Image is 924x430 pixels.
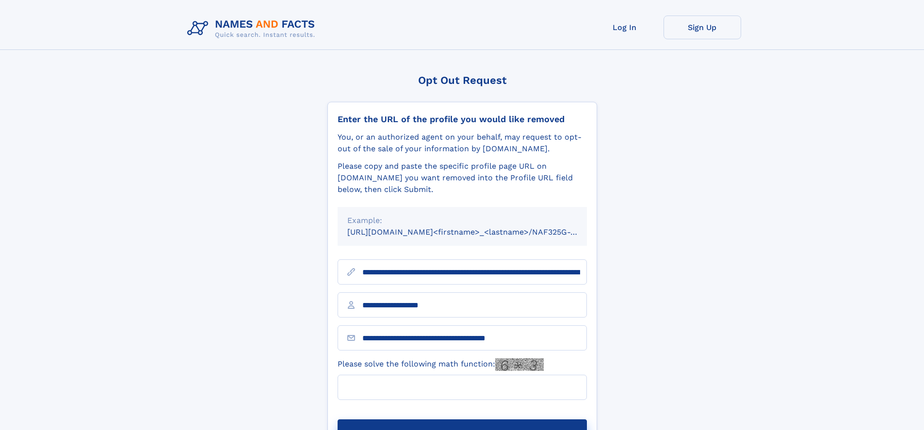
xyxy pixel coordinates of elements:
[338,358,544,371] label: Please solve the following math function:
[183,16,323,42] img: Logo Names and Facts
[347,215,577,226] div: Example:
[338,114,587,125] div: Enter the URL of the profile you would like removed
[664,16,741,39] a: Sign Up
[586,16,664,39] a: Log In
[347,227,605,237] small: [URL][DOMAIN_NAME]<firstname>_<lastname>/NAF325G-xxxxxxxx
[338,131,587,155] div: You, or an authorized agent on your behalf, may request to opt-out of the sale of your informatio...
[327,74,597,86] div: Opt Out Request
[338,160,587,195] div: Please copy and paste the specific profile page URL on [DOMAIN_NAME] you want removed into the Pr...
